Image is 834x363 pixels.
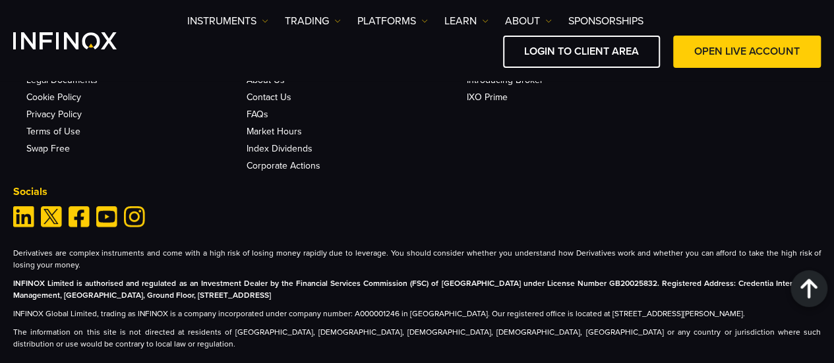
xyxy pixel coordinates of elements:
[247,109,268,120] a: FAQs
[247,143,313,154] a: Index Dividends
[187,13,268,29] a: Instruments
[26,109,82,120] a: Privacy Policy
[26,92,81,103] a: Cookie Policy
[13,206,34,227] a: Linkedin
[247,92,291,103] a: Contact Us
[96,206,117,227] a: Youtube
[13,32,148,49] a: INFINOX Logo
[69,206,90,227] a: Facebook
[41,206,62,227] a: Twitter
[26,126,80,137] a: Terms of Use
[247,160,320,171] a: Corporate Actions
[247,126,302,137] a: Market Hours
[505,13,552,29] a: ABOUT
[467,92,508,103] a: IXO Prime
[13,308,821,320] p: INFINOX Global Limited, trading as INFINOX is a company incorporated under company number: A00000...
[357,13,428,29] a: PLATFORMS
[13,247,821,271] p: Derivatives are complex instruments and come with a high risk of losing money rapidly due to leve...
[13,279,821,300] strong: INFINOX Limited is authorised and regulated as an Investment Dealer by the Financial Services Com...
[568,13,643,29] a: SPONSORSHIPS
[26,143,70,154] a: Swap Free
[13,326,821,350] p: The information on this site is not directed at residents of [GEOGRAPHIC_DATA], [DEMOGRAPHIC_DATA...
[444,13,489,29] a: Learn
[285,13,341,29] a: TRADING
[673,36,821,68] a: OPEN LIVE ACCOUNT
[503,36,660,68] a: LOGIN TO CLIENT AREA
[13,184,191,200] p: Socials
[124,206,145,227] a: Instagram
